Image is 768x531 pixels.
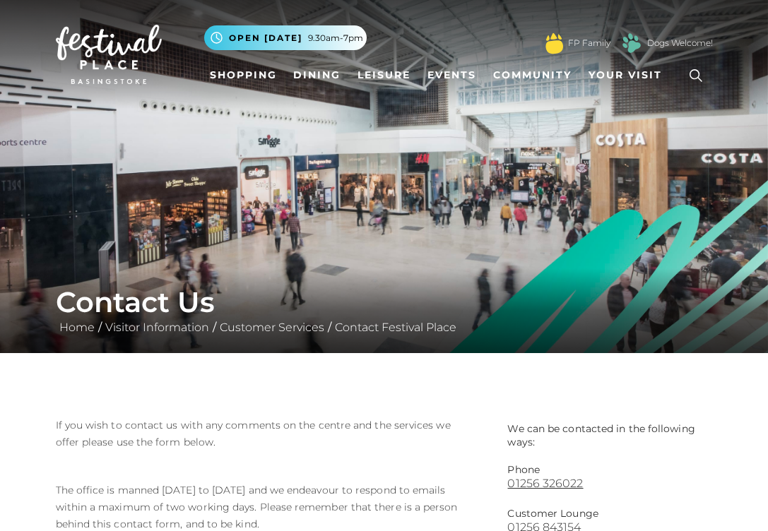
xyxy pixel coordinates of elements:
a: Community [488,62,577,88]
a: FP Family [568,37,610,49]
a: Contact Festival Place [331,321,460,334]
p: If you wish to contact us with any comments on the centre and the services we offer please use th... [56,417,463,451]
a: Events [422,62,482,88]
a: Customer Services [216,321,328,334]
button: Open [DATE] 9.30am-7pm [204,25,367,50]
img: Festival Place Logo [56,25,162,84]
a: Home [56,321,98,334]
a: Your Visit [583,62,675,88]
span: Open [DATE] [229,32,302,44]
span: 9.30am-7pm [308,32,363,44]
a: Dogs Welcome! [647,37,713,49]
a: Dining [288,62,346,88]
p: We can be contacted in the following ways: [507,417,712,449]
p: Customer Lounge [507,507,712,520]
div: / / / [45,285,723,336]
a: Shopping [204,62,283,88]
a: Visitor Information [102,321,213,334]
span: Your Visit [589,68,662,83]
p: Phone [507,463,712,477]
a: 01256 326022 [507,477,712,490]
h1: Contact Us [56,285,713,319]
a: Leisure [352,62,416,88]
